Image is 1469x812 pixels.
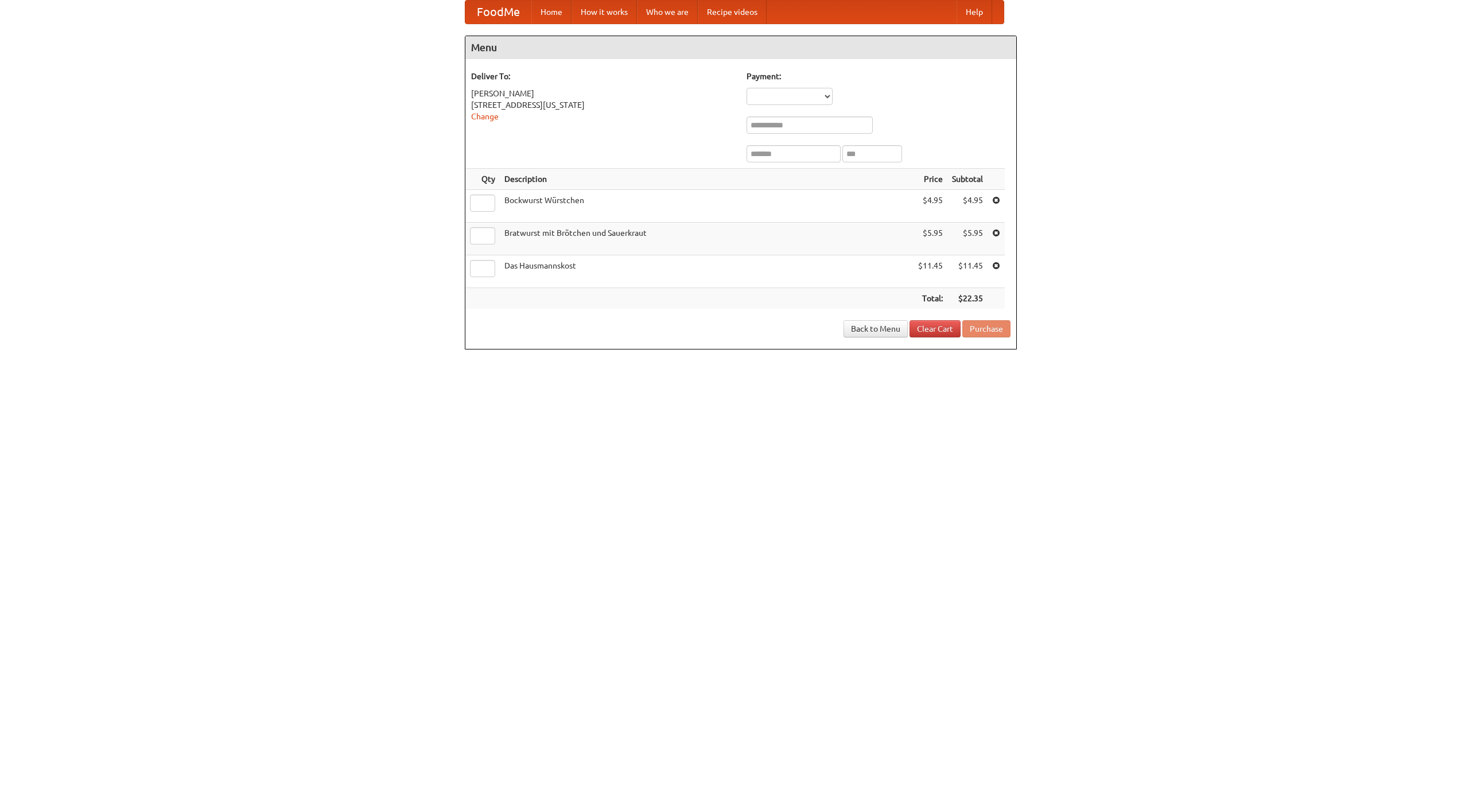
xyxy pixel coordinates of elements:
[957,1,992,24] a: Help
[698,1,767,24] a: Recipe videos
[471,88,735,99] div: [PERSON_NAME]
[910,320,961,337] a: Clear Cart
[947,288,988,309] th: $22.35
[844,320,908,337] a: Back to Menu
[947,190,988,223] td: $4.95
[465,169,500,190] th: Qty
[947,169,988,190] th: Subtotal
[471,71,735,82] h5: Deliver To:
[572,1,637,24] a: How it works
[471,112,499,121] a: Change
[747,71,1011,82] h5: Payment:
[914,288,947,309] th: Total:
[947,255,988,288] td: $11.45
[531,1,572,24] a: Home
[500,255,914,288] td: Das Hausmannskost
[637,1,698,24] a: Who we are
[471,99,735,111] div: [STREET_ADDRESS][US_STATE]
[500,169,914,190] th: Description
[914,255,947,288] td: $11.45
[962,320,1011,337] button: Purchase
[500,190,914,223] td: Bockwurst Würstchen
[914,223,947,255] td: $5.95
[947,223,988,255] td: $5.95
[465,1,531,24] a: FoodMe
[465,36,1016,59] h4: Menu
[500,223,914,255] td: Bratwurst mit Brötchen und Sauerkraut
[914,190,947,223] td: $4.95
[914,169,947,190] th: Price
